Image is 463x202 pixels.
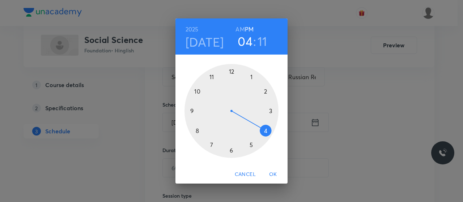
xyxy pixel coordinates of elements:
h3: : [253,34,256,49]
button: 11 [258,34,267,49]
span: OK [264,170,282,179]
span: Cancel [235,170,256,179]
button: OK [262,168,285,181]
button: PM [245,24,254,34]
button: 2025 [186,24,199,34]
button: Cancel [232,168,259,181]
button: [DATE] [186,34,224,50]
button: AM [235,24,245,34]
button: 04 [238,34,252,49]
